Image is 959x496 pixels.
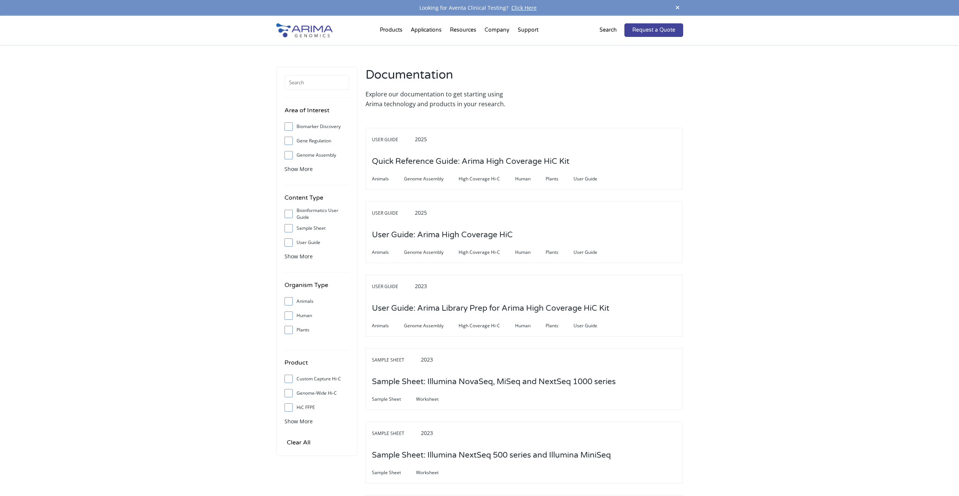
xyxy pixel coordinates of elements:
span: Animals [372,248,404,257]
h2: Documentation [366,67,520,89]
span: Plants [546,174,574,183]
span: Worksheet [416,395,454,404]
label: Animals [284,296,349,307]
h4: Product [284,358,349,373]
span: User Guide [574,248,612,257]
a: User Guide: Arima Library Prep for Arima High Coverage HiC Kit [372,304,609,313]
span: User Guide [372,282,413,291]
label: Custom Capture Hi-C [284,373,349,385]
p: Explore our documentation to get starting using Arima technology and products in your research. [366,89,520,109]
span: Human [515,174,546,183]
span: High Coverage Hi-C [459,321,515,330]
h4: Area of Interest [284,105,349,121]
span: Plants [546,321,574,330]
label: User Guide [284,237,349,248]
a: Sample Sheet: Illumina NextSeq 500 series and Illumina MiniSeq [372,451,611,459]
label: Plants [284,324,349,336]
h3: User Guide: Arima High Coverage HiC [372,223,513,247]
label: HiC FFPE [284,402,349,413]
img: Arima-Genomics-logo [276,23,333,37]
span: Sample Sheet [372,395,416,404]
span: Genome Assembly [404,248,459,257]
span: High Coverage Hi-C [459,248,515,257]
h3: Sample Sheet: Illumina NextSeq 500 series and Illumina MiniSeq [372,444,611,467]
a: User Guide: Arima High Coverage HiC [372,231,513,239]
label: Bioinformatics User Guide [284,208,349,220]
span: User Guide [574,321,612,330]
a: Sample Sheet: Illumina NovaSeq, MiSeq and NextSeq 1000 series [372,378,616,386]
span: User Guide [372,209,413,218]
span: Human [515,248,546,257]
span: User Guide [574,174,612,183]
span: Genome Assembly [404,321,459,330]
p: Search [600,25,617,35]
span: User Guide [372,135,413,144]
span: Plants [546,248,574,257]
h3: Quick Reference Guide: Arima High Coverage HiC Kit [372,150,569,173]
a: Request a Quote [624,23,683,37]
h4: Content Type [284,193,349,208]
span: Show More [284,418,313,425]
span: 2023 [421,356,433,363]
span: 2023 [415,282,427,290]
h3: Sample Sheet: Illumina NovaSeq, MiSeq and NextSeq 1000 series [372,370,616,394]
input: Search [284,75,349,90]
h3: User Guide: Arima Library Prep for Arima High Coverage HiC Kit [372,297,609,320]
h4: Organism Type [284,280,349,296]
span: Animals [372,174,404,183]
label: Sample Sheet [284,223,349,234]
span: Animals [372,321,404,330]
span: Sample Sheet [372,468,416,477]
span: Show More [284,165,313,172]
span: Worksheet [416,468,454,477]
a: Quick Reference Guide: Arima High Coverage HiC Kit [372,157,569,166]
label: Biomarker Discovery [284,121,349,132]
span: 2025 [415,209,427,216]
span: 2023 [421,429,433,436]
a: Click Here [508,4,540,11]
span: Sample Sheet [372,429,419,438]
span: Sample Sheet [372,356,419,365]
span: High Coverage Hi-C [459,174,515,183]
label: Genome Assembly [284,150,349,161]
span: Genome Assembly [404,174,459,183]
span: Show More [284,253,313,260]
label: Genome-Wide Hi-C [284,388,349,399]
span: 2025 [415,136,427,143]
div: Looking for Aventa Clinical Testing? [276,3,683,13]
span: Human [515,321,546,330]
input: Clear All [284,437,313,448]
label: Human [284,310,349,321]
label: Gene Regulation [284,135,349,147]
